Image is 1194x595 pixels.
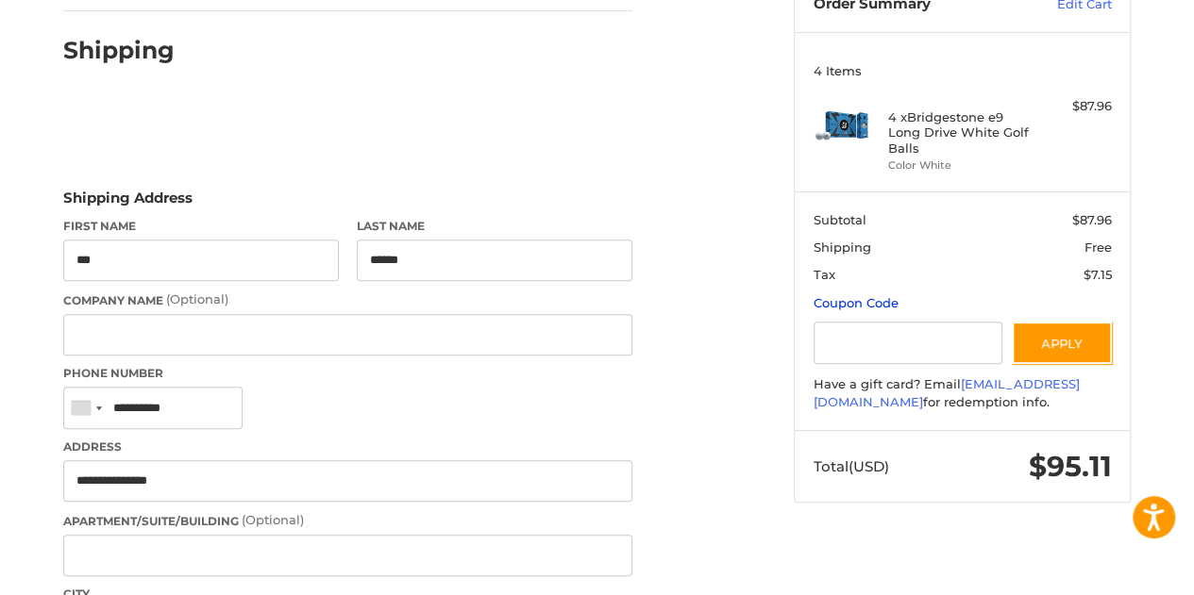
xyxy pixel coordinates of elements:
[814,212,866,227] span: Subtotal
[814,375,1112,412] div: Have a gift card? Email for redemption info.
[242,512,304,527] small: (Optional)
[888,109,1033,156] h4: 4 x Bridgestone e9 Long Drive White Golf Balls
[1085,240,1112,255] span: Free
[63,511,632,530] label: Apartment/Suite/Building
[814,457,889,475] span: Total (USD)
[814,240,871,255] span: Shipping
[63,290,632,309] label: Company Name
[1072,212,1112,227] span: $87.96
[166,291,228,306] small: (Optional)
[888,157,1033,174] li: Color White
[814,295,899,310] a: Coupon Code
[63,365,632,382] label: Phone Number
[1012,322,1112,364] button: Apply
[63,188,193,218] legend: Shipping Address
[814,267,835,282] span: Tax
[814,322,1003,364] input: Gift Certificate or Coupon Code
[63,218,339,235] label: First Name
[1084,267,1112,282] span: $7.15
[357,218,632,235] label: Last Name
[1029,449,1112,484] span: $95.11
[63,36,175,65] h2: Shipping
[1037,97,1112,116] div: $87.96
[63,438,632,455] label: Address
[814,63,1112,78] h3: 4 Items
